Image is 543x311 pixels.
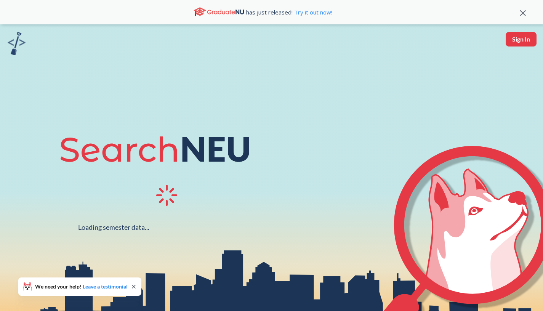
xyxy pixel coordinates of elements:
[8,32,26,58] a: sandbox logo
[8,32,26,55] img: sandbox logo
[78,223,149,232] div: Loading semester data...
[83,283,128,290] a: Leave a testimonial
[506,32,537,46] button: Sign In
[246,8,332,16] span: has just released!
[293,8,332,16] a: Try it out now!
[35,284,128,289] span: We need your help!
